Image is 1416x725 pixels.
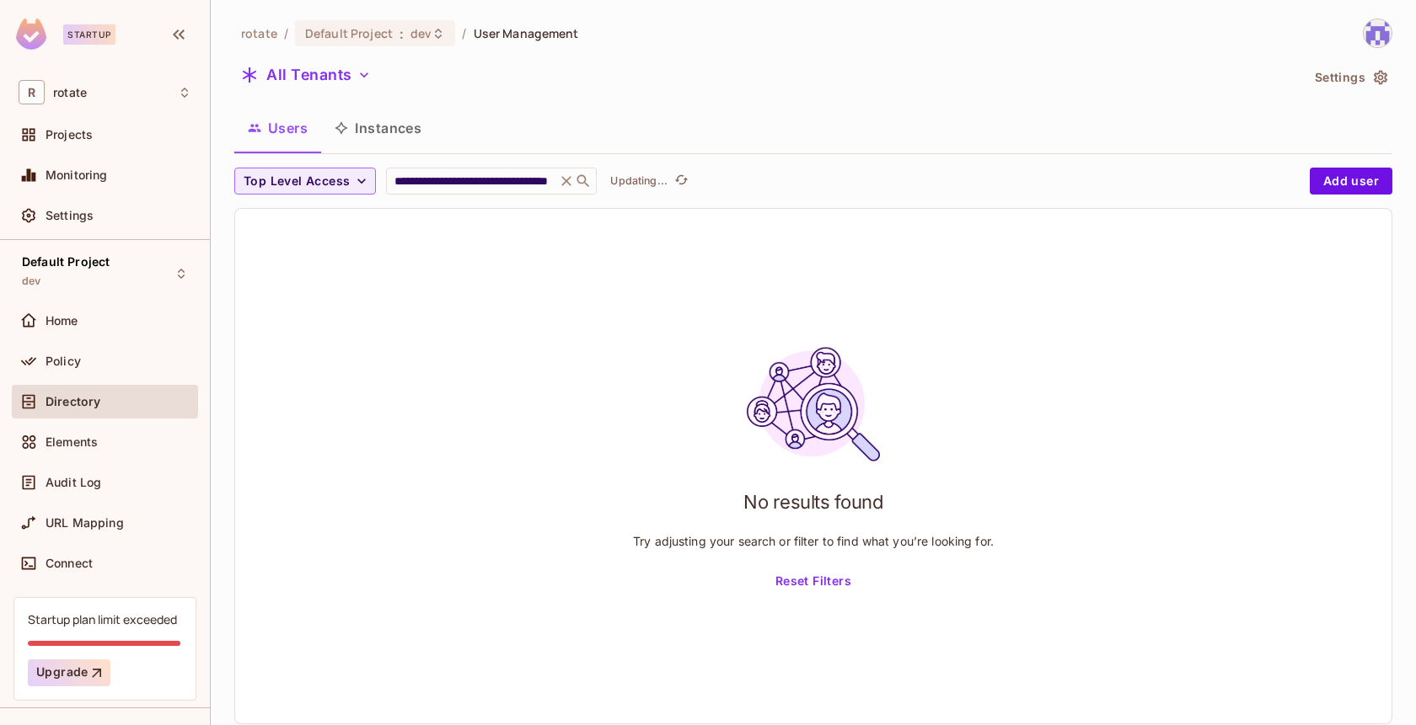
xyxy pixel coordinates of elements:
[46,557,93,570] span: Connect
[305,25,393,41] span: Default Project
[610,174,668,188] p: Updating...
[63,24,115,45] div: Startup
[46,355,81,368] span: Policy
[46,516,124,530] span: URL Mapping
[633,533,994,549] p: Try adjusting your search or filter to find what you’re looking for.
[1310,168,1392,195] button: Add user
[22,275,40,288] span: dev
[234,61,378,88] button: All Tenants
[410,25,432,41] span: dev
[46,476,101,489] span: Audit Log
[234,168,376,195] button: Top Level Access
[769,568,858,594] button: Reset Filters
[1308,64,1392,91] button: Settings
[28,659,110,686] button: Upgrade
[668,171,691,191] span: Click to refresh data
[284,25,288,41] li: /
[19,80,45,104] span: R
[234,107,321,149] button: Users
[743,489,883,514] h1: No results found
[46,209,94,222] span: Settings
[244,171,350,192] span: Top Level Access
[16,19,46,50] img: SReyMgAAAABJRU5ErkJggg==
[28,611,177,627] div: Startup plan limit exceeded
[46,435,98,449] span: Elements
[53,86,87,99] span: Workspace: rotate
[22,255,110,269] span: Default Project
[671,171,691,191] button: refresh
[321,107,435,149] button: Instances
[46,128,93,141] span: Projects
[46,168,108,182] span: Monitoring
[462,25,466,41] li: /
[399,27,405,40] span: :
[46,395,100,408] span: Directory
[674,173,689,189] span: refresh
[1364,19,1392,47] img: yoongjia@letsrotate.com
[46,314,78,328] span: Home
[474,25,579,41] span: User Management
[241,25,277,41] span: the active workspace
